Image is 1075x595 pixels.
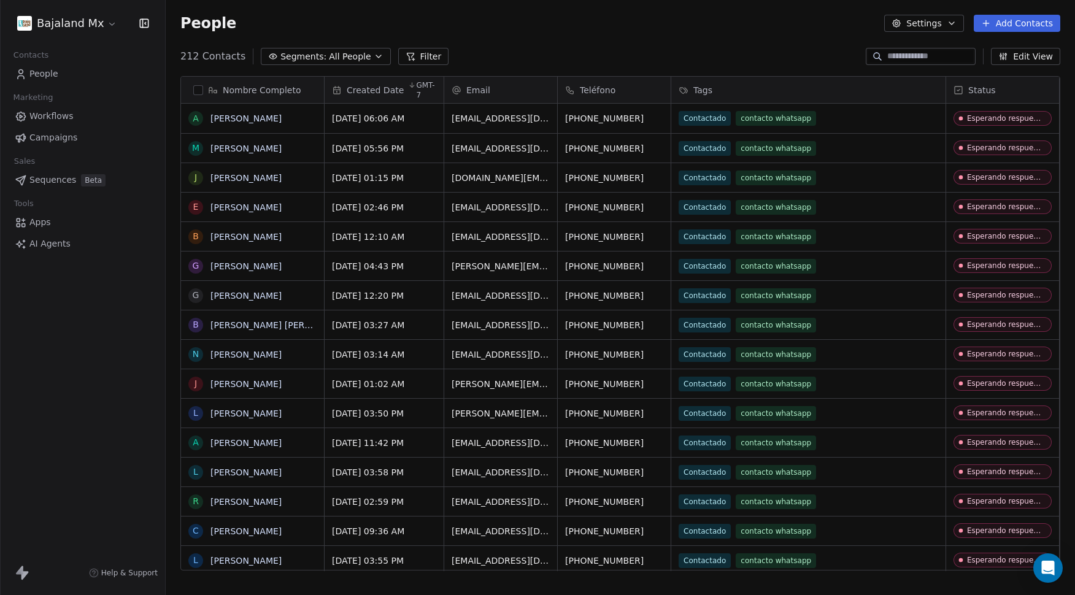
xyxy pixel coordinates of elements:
div: B [193,230,199,243]
a: [PERSON_NAME] [210,526,282,536]
span: [DATE] 03:50 PM [332,407,436,420]
div: G [193,259,199,272]
a: [PERSON_NAME] [210,467,282,477]
a: [PERSON_NAME] [210,144,282,153]
span: Sales [9,152,40,171]
span: Teléfono [580,84,615,96]
div: Esperando respuesta [967,379,1044,388]
span: contacto whatsapp [736,553,816,568]
span: [DATE] 01:15 PM [332,172,436,184]
div: Esperando respuesta [967,350,1044,358]
div: N [193,348,199,361]
span: [PHONE_NUMBER] [565,378,663,390]
span: [EMAIL_ADDRESS][DOMAIN_NAME] [452,231,550,243]
span: contacto whatsapp [736,318,816,332]
span: Contactado [679,406,731,421]
span: Contactado [679,200,731,215]
span: [PHONE_NUMBER] [565,407,663,420]
span: [EMAIL_ADDRESS][DOMAIN_NAME] [452,142,550,155]
span: [PERSON_NAME][EMAIL_ADDRESS][PERSON_NAME][DOMAIN_NAME] [452,260,550,272]
div: J [195,377,197,390]
span: [EMAIL_ADDRESS][DOMAIN_NAME] [452,348,550,361]
span: [PHONE_NUMBER] [565,201,663,213]
span: [DATE] 12:10 AM [332,231,436,243]
span: Bajaland Mx [37,15,104,31]
span: [DATE] 12:20 PM [332,290,436,302]
div: J [195,171,197,184]
span: [DATE] 11:42 PM [332,437,436,449]
a: Campaigns [10,128,155,148]
a: [PERSON_NAME] [210,173,282,183]
a: Help & Support [89,568,158,578]
button: Filter [398,48,449,65]
span: [DATE] 03:58 PM [332,466,436,478]
a: [PERSON_NAME] [210,379,282,389]
span: contacto whatsapp [736,494,816,509]
div: Esperando respuesta [967,291,1044,299]
a: [PERSON_NAME] [210,291,282,301]
span: Contactado [679,229,731,244]
span: [DATE] 03:14 AM [332,348,436,361]
div: Esperando respuesta [967,556,1044,564]
span: Contactado [679,524,731,539]
span: [PHONE_NUMBER] [565,260,663,272]
span: [EMAIL_ADDRESS][DOMAIN_NAME] [452,466,550,478]
span: Status [968,84,996,96]
a: [PERSON_NAME] [210,350,282,359]
div: L [193,466,198,478]
span: Workflows [29,110,74,123]
span: contacto whatsapp [736,347,816,362]
span: Contactado [679,377,731,391]
span: [EMAIL_ADDRESS][DOMAIN_NAME] [452,201,550,213]
div: A [193,112,199,125]
a: [PERSON_NAME] [210,113,282,123]
span: contacto whatsapp [736,259,816,274]
span: [DOMAIN_NAME][EMAIL_ADDRESS][DOMAIN_NAME] [452,172,550,184]
button: Edit View [991,48,1060,65]
span: [PHONE_NUMBER] [565,231,663,243]
div: C [193,524,199,537]
span: contacto whatsapp [736,406,816,421]
div: G [193,289,199,302]
span: Contactado [679,288,731,303]
div: Esperando respuesta [967,409,1044,417]
span: [EMAIL_ADDRESS][DOMAIN_NAME] [452,496,550,508]
span: Apps [29,216,51,229]
span: Contactado [679,141,731,156]
div: Tags [671,77,946,103]
button: Settings [884,15,963,32]
div: B [193,318,199,331]
span: Contactado [679,494,731,509]
span: Contactado [679,171,731,185]
span: [EMAIL_ADDRESS][DOMAIN_NAME] [452,112,550,125]
span: Nombre Completo [223,84,301,96]
span: People [29,67,58,80]
span: [EMAIL_ADDRESS][DOMAIN_NAME] [452,555,550,567]
span: contacto whatsapp [736,171,816,185]
span: Campaigns [29,131,77,144]
div: R [193,495,199,508]
span: Help & Support [101,568,158,578]
span: Created Date [347,84,404,96]
span: [EMAIL_ADDRESS][DOMAIN_NAME] [452,437,550,449]
span: contacto whatsapp [736,377,816,391]
div: Esperando respuesta [967,114,1044,123]
span: [DATE] 03:55 PM [332,555,436,567]
span: Contactado [679,318,731,332]
div: Esperando respuesta [967,467,1044,476]
button: Add Contacts [974,15,1060,32]
span: Sequences [29,174,76,186]
span: [DATE] 02:59 PM [332,496,436,508]
img: ppic-bajaland-logo.jpg [17,16,32,31]
div: Esperando respuesta [967,438,1044,447]
span: [PHONE_NUMBER] [565,525,663,537]
div: Status [946,77,1059,103]
a: [PERSON_NAME] [210,409,282,418]
span: [DATE] 02:46 PM [332,201,436,213]
span: [PHONE_NUMBER] [565,348,663,361]
span: AI Agents [29,237,71,250]
span: [PERSON_NAME][EMAIL_ADDRESS][DOMAIN_NAME] [452,407,550,420]
div: Esperando respuesta [967,497,1044,505]
span: Email [466,84,490,96]
span: 212 Contacts [180,49,245,64]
